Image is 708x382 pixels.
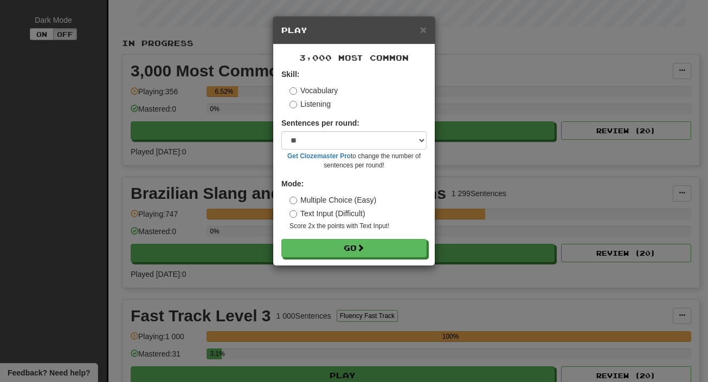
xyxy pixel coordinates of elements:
[420,24,427,35] button: Close
[281,118,359,128] label: Sentences per round:
[289,222,427,231] small: Score 2x the points with Text Input !
[299,53,409,62] span: 3,000 Most Common
[289,210,297,218] input: Text Input (Difficult)
[281,179,304,188] strong: Mode:
[289,197,297,204] input: Multiple Choice (Easy)
[281,239,427,257] button: Go
[281,70,299,79] strong: Skill:
[289,85,338,96] label: Vocabulary
[281,152,427,170] small: to change the number of sentences per round!
[289,101,297,108] input: Listening
[289,87,297,95] input: Vocabulary
[287,152,351,160] a: Get Clozemaster Pro
[289,99,331,109] label: Listening
[420,23,427,36] span: ×
[281,25,427,36] h5: Play
[289,208,365,219] label: Text Input (Difficult)
[289,195,376,205] label: Multiple Choice (Easy)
